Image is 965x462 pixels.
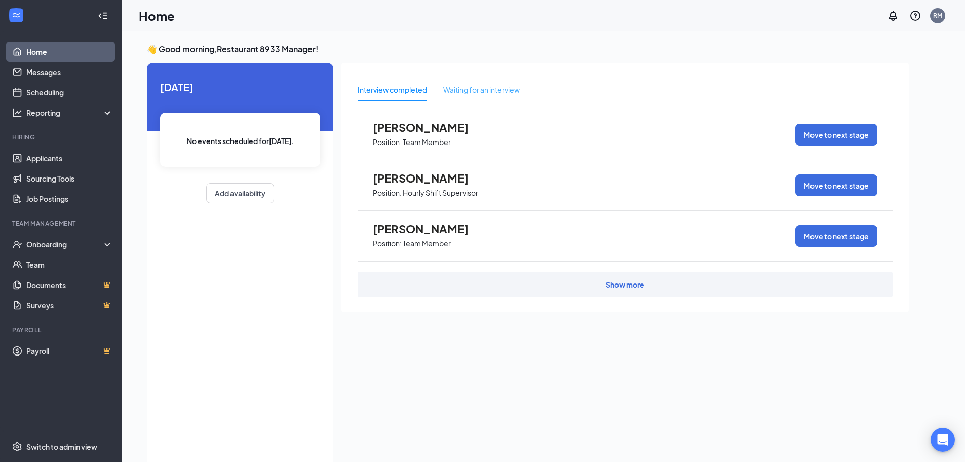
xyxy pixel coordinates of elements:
[26,255,113,275] a: Team
[26,168,113,189] a: Sourcing Tools
[909,10,921,22] svg: QuestionInfo
[403,137,451,147] p: Team Member
[795,225,877,247] button: Move to next stage
[187,135,294,147] span: No events scheduled for [DATE] .
[26,189,113,209] a: Job Postings
[12,239,22,250] svg: UserCheck
[373,222,484,235] span: [PERSON_NAME]
[358,84,427,95] div: Interview completed
[160,79,320,95] span: [DATE]
[795,174,877,196] button: Move to next stage
[373,121,484,134] span: [PERSON_NAME]
[26,442,97,452] div: Switch to admin view
[139,7,175,24] h1: Home
[373,137,402,147] p: Position:
[12,442,22,452] svg: Settings
[931,428,955,452] div: Open Intercom Messenger
[443,84,520,95] div: Waiting for an interview
[887,10,899,22] svg: Notifications
[26,239,104,250] div: Onboarding
[98,11,108,21] svg: Collapse
[206,183,274,203] button: Add availability
[795,124,877,146] button: Move to next stage
[26,275,113,295] a: DocumentsCrown
[26,148,113,168] a: Applicants
[12,133,111,141] div: Hiring
[403,239,451,248] p: Team Member
[26,42,113,62] a: Home
[147,44,909,55] h3: 👋 Good morning, Restaurant 8933 Manager !
[373,239,402,248] p: Position:
[403,188,478,198] p: Hourly Shift Supervisor
[12,219,111,228] div: Team Management
[26,62,113,82] a: Messages
[26,108,113,118] div: Reporting
[606,279,644,290] div: Show more
[373,188,402,198] p: Position:
[26,341,113,361] a: PayrollCrown
[373,171,484,185] span: [PERSON_NAME]
[12,326,111,334] div: Payroll
[933,11,942,20] div: RM
[26,295,113,315] a: SurveysCrown
[11,10,21,20] svg: WorkstreamLogo
[12,108,22,118] svg: Analysis
[26,82,113,102] a: Scheduling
